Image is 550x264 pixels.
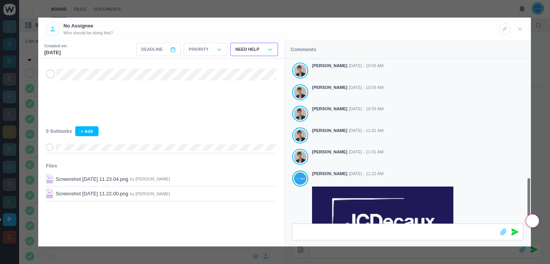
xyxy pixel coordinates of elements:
p: Need Help [235,46,259,53]
span: Who should be doing this? [63,30,113,36]
p: [DATE] [44,49,68,56]
small: Created on: [44,43,68,49]
span: Deadline [141,46,163,53]
p: Comments [291,46,316,53]
p: Priority [189,46,209,53]
p: No Assignee [63,22,113,30]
